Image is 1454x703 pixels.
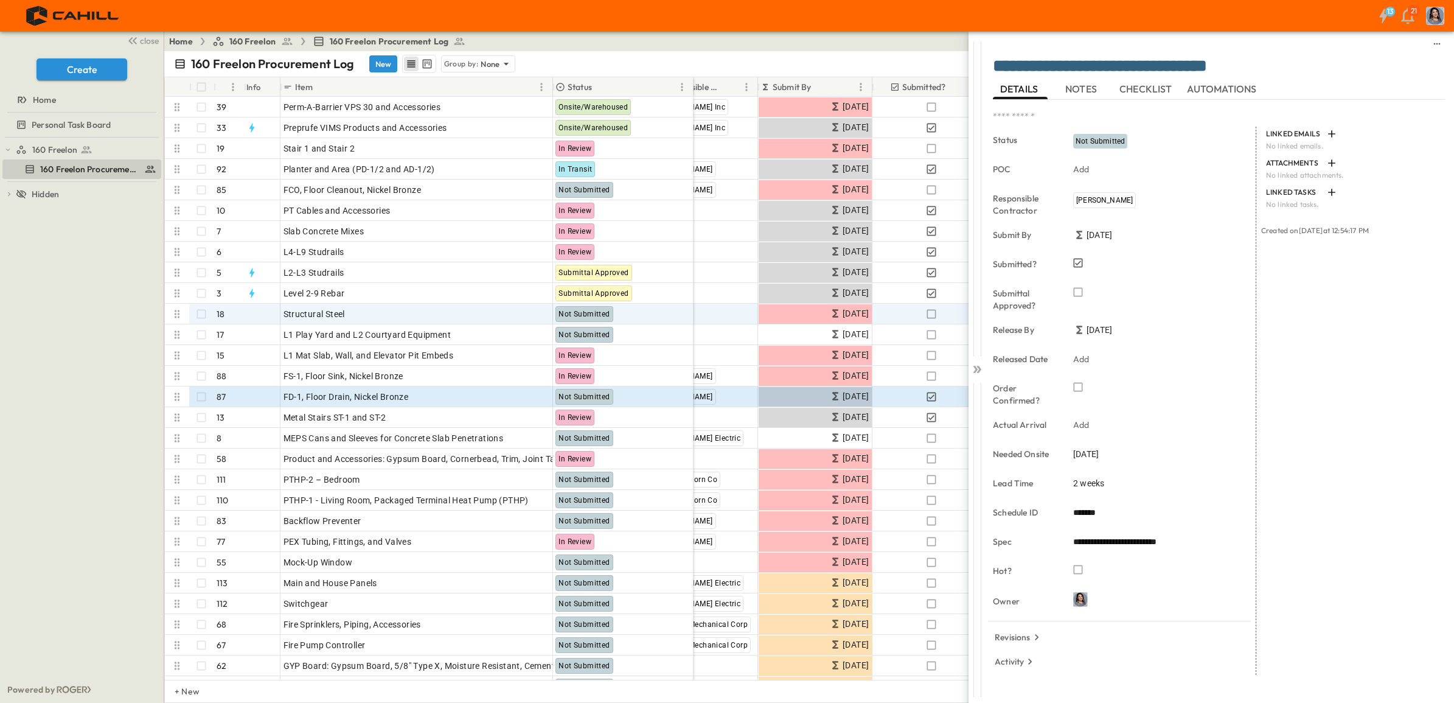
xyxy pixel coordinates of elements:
span: In Review [558,413,591,422]
p: 83 [217,515,226,527]
span: close [140,35,159,47]
span: Fire Sprinklers, Piping, Accessories [283,618,421,631]
p: 18 [217,308,224,320]
span: Submittal Approved [558,268,628,277]
span: Onsite/Warehoused [558,124,628,132]
span: [PERSON_NAME] [1076,196,1133,205]
span: Not Submitted [558,641,610,649]
img: Profile Picture [1073,592,1088,607]
span: In Review [558,537,591,546]
span: FCO, Floor Cleanout, Nickel Bronze [283,184,422,196]
span: Not Submitted [558,434,610,442]
button: Menu [226,80,240,94]
span: L1 Mat Slab, Wall, and Elevator Pit Embeds [283,349,454,362]
span: Backflow Preventer [283,515,361,527]
p: Schedule ID [993,506,1056,519]
p: 112 [217,598,228,610]
p: 113 [217,577,228,589]
span: 160 Freelon Procurement Log [40,163,139,175]
span: [PERSON_NAME] [654,537,712,546]
span: Not Submitted [558,558,610,567]
div: test [2,115,161,135]
span: Not Submitted [558,600,610,608]
span: N. V. Heathorn Co [654,496,717,505]
p: 17 [217,329,224,341]
p: POC [993,163,1056,175]
span: L1 Play Yard and L2 Courtyard Equipment [283,329,451,341]
span: Not Submitted [558,186,610,194]
p: 110 [217,494,229,506]
p: Release By [993,324,1056,336]
p: No linked emails. [1266,141,1437,151]
p: Submit By [993,229,1056,241]
button: New [369,55,397,72]
span: Preprufe VIMS Products and Accessories [283,122,447,134]
p: 7 [217,225,221,237]
span: NOTES [1065,84,1099,95]
span: Mock-Up Window [283,556,353,568]
span: 2 weeks [1073,477,1104,489]
div: table view [402,55,436,73]
div: test [2,159,161,179]
div: # [214,77,244,97]
p: Submit By [773,81,812,93]
span: Not Submitted [558,620,610,629]
span: Home [33,94,56,106]
span: PT Cables and Accessories [283,205,391,217]
span: Created on [DATE] at 12:54:17 PM [1261,226,1369,235]
h6: 13 [1387,7,1394,16]
p: Order Confirmed? [993,382,1056,407]
span: Westates Mechanical Corp [654,620,748,629]
span: Onsite/Warehoused [558,103,628,111]
button: sidedrawer-menu [1430,37,1444,51]
span: PTHP-2 – Bedroom [283,474,360,486]
p: 6 [217,246,221,258]
span: MEPS Cans and Sleeves for Concrete Slab Penetrations [283,432,504,444]
span: DETAILS [1000,84,1040,95]
p: 67 [217,639,226,651]
p: Group by: [444,58,479,70]
img: 4f72bfc4efa7236828875bac24094a5ddb05241e32d018417354e964050affa1.png [15,3,132,29]
p: 33 [217,122,226,134]
span: AUTOMATIONS [1187,84,1259,95]
button: Revisions [990,629,1048,646]
p: LINKED EMAILS [1266,129,1322,139]
div: test [2,140,161,159]
span: Slab Concrete Mixes [283,225,364,237]
span: Not Submitted [558,517,610,525]
button: kanban view [419,57,434,71]
span: Submittal Approved [558,289,628,298]
p: 13 [217,411,224,424]
span: Stair 1 and Stair 2 [283,142,355,155]
p: 5 [217,267,221,279]
button: Menu [534,80,549,94]
span: Not Submitted [558,579,610,587]
span: [PERSON_NAME] [654,517,712,525]
p: 87 [217,391,226,403]
span: [DATE] [1087,324,1112,336]
button: Sort [218,80,232,94]
button: Sort [594,80,608,94]
button: Activity [990,653,1041,670]
span: 160 Freelon [229,35,276,47]
p: Revisions [995,631,1031,643]
div: Info [246,70,261,104]
span: In Review [558,351,591,360]
p: 8 [217,432,221,444]
span: In Review [558,227,591,236]
span: Not Submitted [558,496,610,505]
span: Structural Steel [283,308,345,320]
p: Add [1073,163,1090,175]
span: In Transit [558,165,592,173]
p: 68 [217,618,226,631]
p: 15 [217,349,224,362]
p: No linked tasks. [1266,200,1437,209]
p: Responsible Contractor [663,81,723,93]
span: Personal Task Board [32,119,111,131]
span: Switchgear [283,598,329,610]
span: [PERSON_NAME] Electric [654,434,740,442]
span: Not Submitted [558,475,610,484]
p: Item [295,81,313,93]
p: LINKED TASKS [1266,187,1322,197]
p: Lead Time [993,477,1056,489]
